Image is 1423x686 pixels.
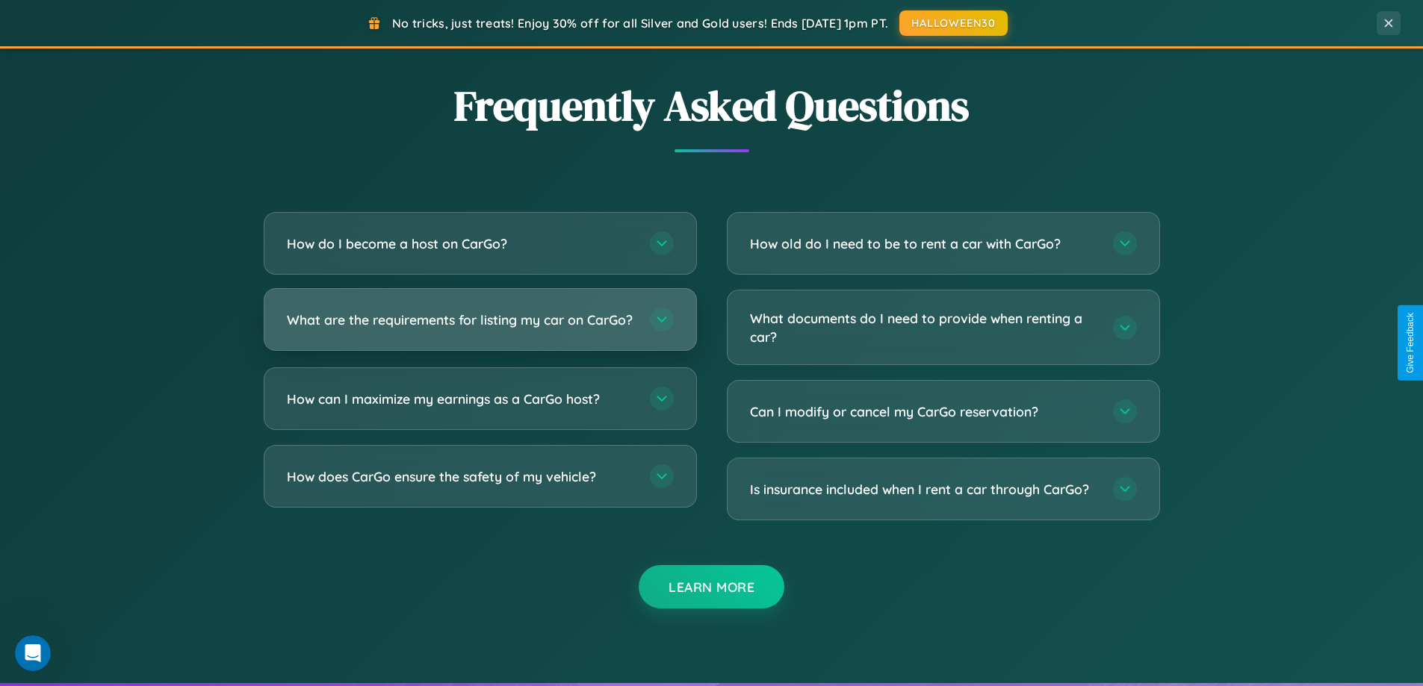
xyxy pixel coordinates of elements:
h3: How do I become a host on CarGo? [287,234,635,253]
button: Learn More [639,565,784,608]
iframe: Intercom live chat [15,635,51,671]
h3: What documents do I need to provide when renting a car? [750,309,1098,346]
div: Give Feedback [1405,313,1416,373]
h3: How does CarGo ensure the safety of my vehicle? [287,467,635,486]
h3: Is insurance included when I rent a car through CarGo? [750,480,1098,499]
h3: Can I modify or cancel my CarGo reservation? [750,402,1098,421]
h2: Frequently Asked Questions [264,77,1160,134]
h3: How can I maximize my earnings as a CarGo host? [287,390,635,408]
span: No tricks, just treats! Enjoy 30% off for all Silver and Gold users! Ends [DATE] 1pm PT. [392,16,888,31]
h3: How old do I need to be to rent a car with CarGo? [750,234,1098,253]
button: HALLOWEEN30 [899,10,1008,36]
h3: What are the requirements for listing my car on CarGo? [287,311,635,329]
